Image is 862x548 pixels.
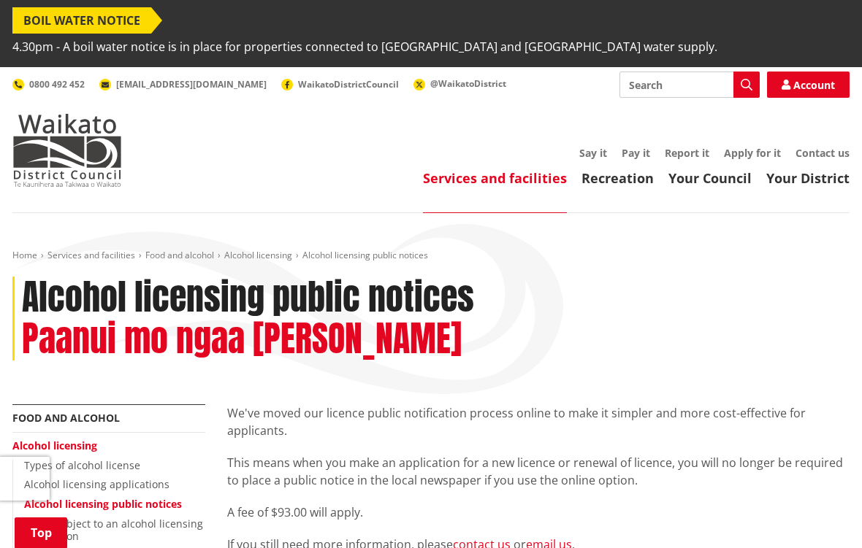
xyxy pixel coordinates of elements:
a: Food and alcohol [12,411,120,425]
a: Alcohol licensing [224,249,292,261]
img: Waikato District Council - Te Kaunihera aa Takiwaa o Waikato [12,114,122,187]
span: Alcohol licensing public notices [302,249,428,261]
a: Alcohol licensing public notices [24,497,182,511]
h2: Paanui mo ngaa [PERSON_NAME] [22,318,462,360]
a: Services and facilities [47,249,135,261]
span: 4.30pm - A boil water notice is in place for properties connected to [GEOGRAPHIC_DATA] and [GEOGR... [12,34,717,60]
a: How to object to an alcohol licensing application [24,517,203,543]
a: Recreation [581,169,654,187]
p: We've moved our licence public notification process online to make it simpler and more cost-effec... [227,404,850,439]
a: Alcohol licensing [12,439,97,452]
span: @WaikatoDistrict [430,77,506,90]
a: Home [12,249,37,261]
a: Alcohol licensing applications [24,477,169,491]
nav: breadcrumb [12,250,850,262]
span: WaikatoDistrictCouncil [298,78,399,90]
a: Contact us [796,146,850,160]
a: Types of alcohol license [24,458,140,472]
a: Account [767,72,850,98]
a: Say it [579,146,607,160]
a: Your Council [668,169,752,187]
a: @WaikatoDistrict [413,77,506,90]
a: Pay it [622,146,650,160]
a: Food and alcohol [145,249,214,261]
a: [EMAIL_ADDRESS][DOMAIN_NAME] [99,78,267,90]
a: Top [15,517,67,548]
a: Report it [665,146,709,160]
input: Search input [619,72,760,98]
span: BOIL WATER NOTICE [12,7,151,34]
a: Services and facilities [423,169,567,187]
a: 0800 492 452 [12,78,85,90]
a: Your District [766,169,850,187]
span: [EMAIL_ADDRESS][DOMAIN_NAME] [116,78,267,90]
p: A fee of $93.00 will apply. [227,503,850,521]
a: WaikatoDistrictCouncil [281,78,399,90]
h1: Alcohol licensing public notices [22,277,474,319]
span: 0800 492 452 [29,78,85,90]
a: Apply for it [724,146,781,160]
p: This means when you make an application for a new licence or renewal of licence, you will no long... [227,454,850,489]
